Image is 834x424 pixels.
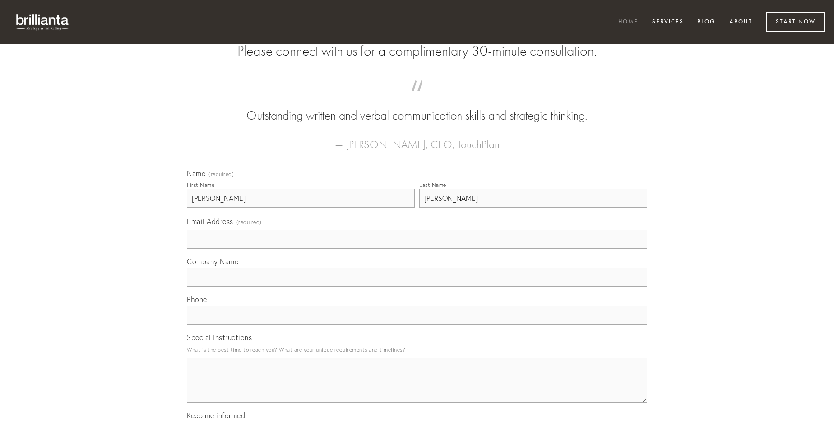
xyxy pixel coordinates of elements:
[187,333,252,342] span: Special Instructions
[201,89,633,125] blockquote: Outstanding written and verbal communication skills and strategic thinking.
[236,216,262,228] span: (required)
[9,9,77,35] img: brillianta - research, strategy, marketing
[187,344,647,356] p: What is the best time to reach you? What are your unique requirements and timelines?
[646,15,690,30] a: Services
[187,295,207,304] span: Phone
[187,169,205,178] span: Name
[201,125,633,154] figcaption: — [PERSON_NAME], CEO, TouchPlan
[766,12,825,32] a: Start Now
[612,15,644,30] a: Home
[691,15,721,30] a: Blog
[419,182,446,188] div: Last Name
[187,42,647,60] h2: Please connect with us for a complimentary 30-minute consultation.
[187,217,233,226] span: Email Address
[187,411,245,420] span: Keep me informed
[187,182,214,188] div: First Name
[187,257,238,266] span: Company Name
[208,172,234,177] span: (required)
[723,15,758,30] a: About
[201,89,633,107] span: “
